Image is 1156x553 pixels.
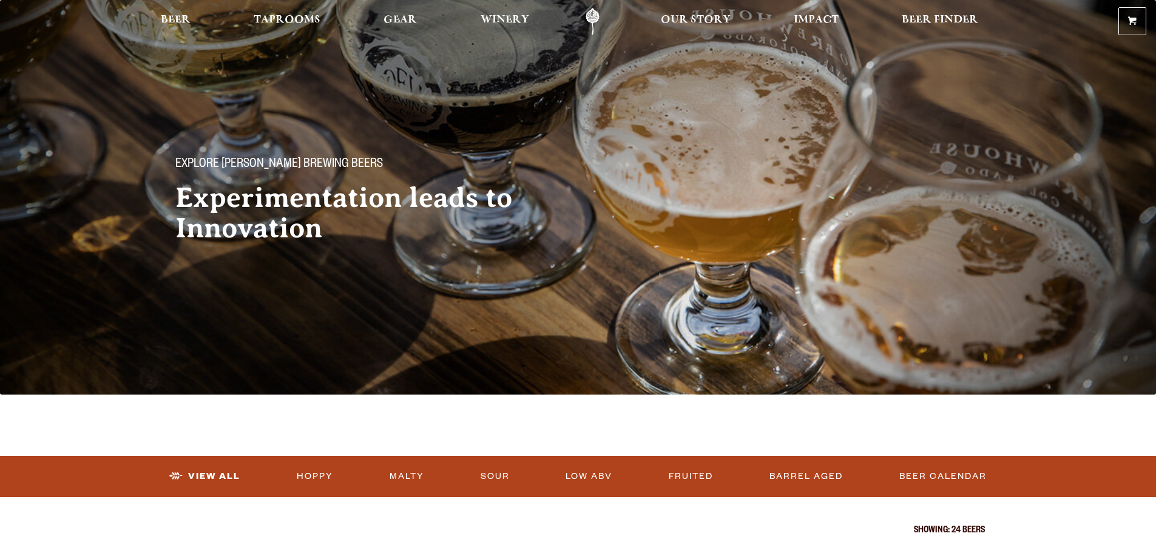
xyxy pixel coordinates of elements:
[476,463,515,490] a: Sour
[765,463,848,490] a: Barrel Aged
[246,8,328,35] a: Taprooms
[164,463,245,490] a: View All
[385,463,429,490] a: Malty
[786,8,847,35] a: Impact
[292,463,338,490] a: Hoppy
[794,15,839,25] span: Impact
[902,15,978,25] span: Beer Finder
[175,183,554,243] h2: Experimentation leads to Innovation
[172,526,985,536] p: Showing: 24 Beers
[161,15,191,25] span: Beer
[153,8,198,35] a: Beer
[254,15,320,25] span: Taprooms
[894,463,992,490] a: Beer Calendar
[384,15,417,25] span: Gear
[653,8,739,35] a: Our Story
[376,8,425,35] a: Gear
[473,8,537,35] a: Winery
[481,15,529,25] span: Winery
[661,15,731,25] span: Our Story
[894,8,986,35] a: Beer Finder
[561,463,617,490] a: Low ABV
[570,8,615,35] a: Odell Home
[175,157,383,173] span: Explore [PERSON_NAME] Brewing Beers
[664,463,718,490] a: Fruited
